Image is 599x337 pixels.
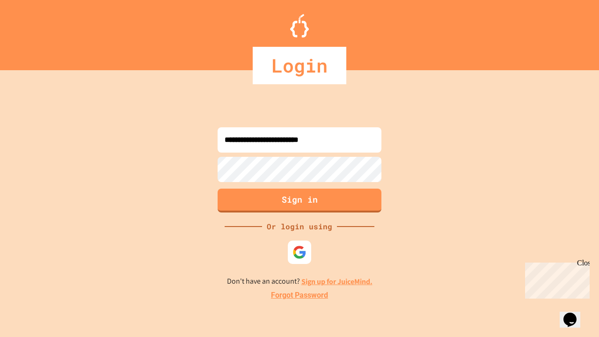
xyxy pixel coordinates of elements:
img: google-icon.svg [292,245,307,259]
a: Forgot Password [271,290,328,301]
a: Sign up for JuiceMind. [301,277,373,286]
button: Sign in [218,189,381,212]
div: Chat with us now!Close [4,4,65,59]
div: Or login using [262,221,337,232]
iframe: chat widget [560,300,590,328]
iframe: chat widget [521,259,590,299]
p: Don't have an account? [227,276,373,287]
img: Logo.svg [290,14,309,37]
div: Login [253,47,346,84]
